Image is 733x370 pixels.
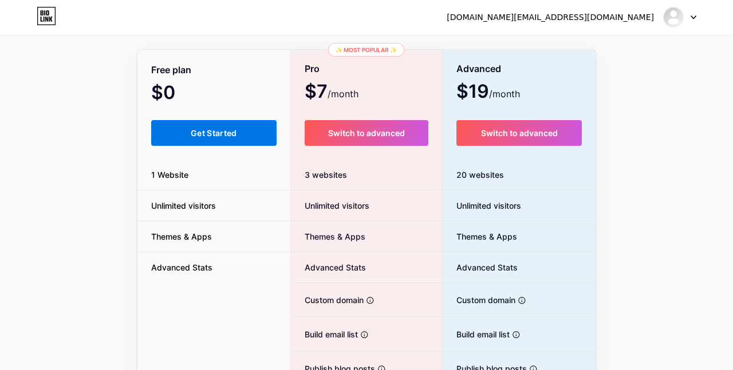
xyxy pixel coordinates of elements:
img: acromyx [663,6,684,28]
span: Themes & Apps [291,230,365,242]
span: Unlimited visitors [443,200,521,212]
span: Custom domain [291,294,364,306]
span: Switch to advanced [328,128,405,138]
span: $0 [151,86,206,102]
span: Free plan [151,60,191,80]
span: Build email list [443,328,510,340]
button: Switch to advanced [456,120,582,146]
div: ✨ Most popular ✨ [328,43,404,57]
span: Unlimited visitors [137,200,230,212]
span: Unlimited visitors [291,200,369,212]
span: Themes & Apps [443,230,517,242]
span: /month [489,87,520,101]
span: /month [328,87,358,101]
span: 1 Website [137,169,202,181]
span: $19 [456,85,520,101]
span: Switch to advanced [481,128,558,138]
span: Get Started [191,128,237,138]
span: Advanced Stats [443,261,518,273]
span: Build email list [291,328,358,340]
div: [DOMAIN_NAME][EMAIL_ADDRESS][DOMAIN_NAME] [447,11,654,23]
button: Switch to advanced [305,120,429,146]
div: 3 websites [291,160,443,190]
div: 20 websites [443,160,596,190]
span: Pro [305,59,320,79]
span: Advanced [456,59,501,79]
span: Advanced Stats [137,261,226,273]
span: $7 [305,85,358,101]
span: Advanced Stats [291,261,366,273]
span: Themes & Apps [137,230,226,242]
button: Get Started [151,120,277,146]
span: Custom domain [443,294,515,306]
